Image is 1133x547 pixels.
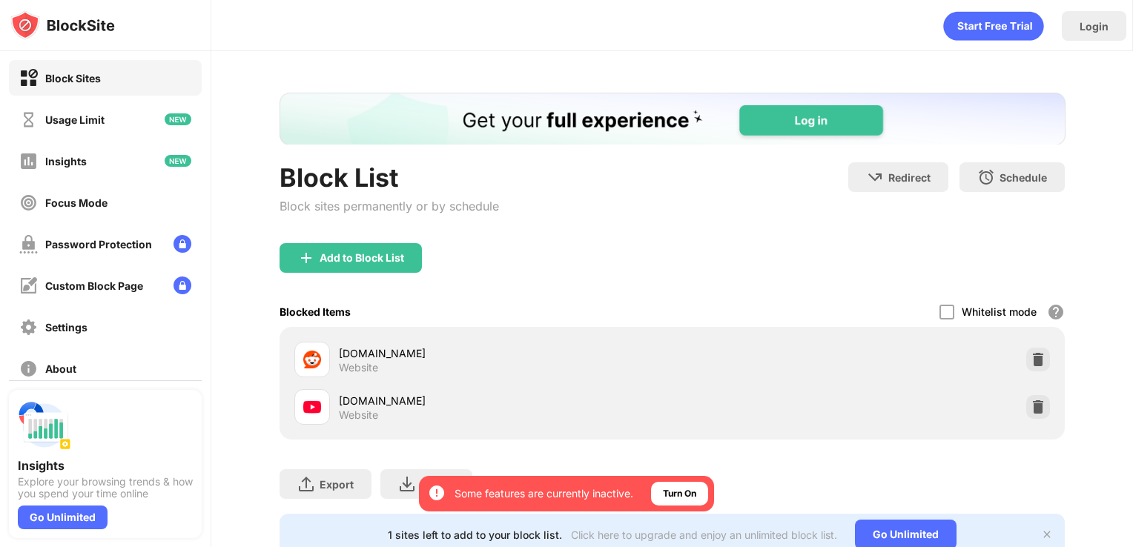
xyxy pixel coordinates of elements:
div: Custom Block Page [45,279,143,292]
img: about-off.svg [19,359,38,378]
div: Whitelist mode [962,305,1037,318]
iframe: Sign in with Google Dialogue [828,15,1118,216]
div: Website [339,361,378,374]
img: lock-menu.svg [174,276,191,294]
div: [DOMAIN_NAME] [339,345,673,361]
img: time-usage-off.svg [19,110,38,129]
div: Focus Mode [45,196,108,209]
div: [DOMAIN_NAME] [339,393,673,408]
img: x-button.svg [1041,528,1053,540]
img: customize-block-page-off.svg [19,276,38,295]
div: Go Unlimited [18,505,108,529]
div: Insights [45,155,87,168]
img: favicons [303,351,321,368]
div: Website [339,408,378,422]
div: About [45,362,76,375]
img: focus-off.svg [19,193,38,212]
div: Block Sites [45,72,101,84]
div: Add to Block List [320,252,404,264]
div: Settings [45,321,87,334]
div: Blocked Items [280,305,351,318]
img: favicons [303,398,321,416]
img: new-icon.svg [165,155,191,167]
div: Turn On [663,486,696,501]
div: Click here to upgrade and enjoy an unlimited block list. [571,528,837,541]
iframe: Banner [280,93,1066,145]
img: settings-off.svg [19,318,38,337]
div: Explore your browsing trends & how you spend your time online [18,476,193,500]
img: block-on.svg [19,69,38,87]
img: lock-menu.svg [174,235,191,253]
img: logo-blocksite.svg [10,10,115,40]
div: 1 sites left to add to your block list. [388,528,562,541]
div: animation [943,11,1044,41]
img: new-icon.svg [165,113,191,125]
div: Block sites permanently or by schedule [280,199,499,213]
div: Usage Limit [45,113,105,126]
div: Export [320,478,354,491]
div: Password Protection [45,238,152,251]
img: error-circle-white.svg [428,484,446,502]
div: Block List [280,162,499,193]
div: Insights [18,458,193,473]
img: password-protection-off.svg [19,235,38,253]
img: insights-off.svg [19,152,38,170]
img: push-insights.svg [18,399,71,452]
div: Import [420,478,455,491]
div: Some features are currently inactive. [455,486,633,501]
